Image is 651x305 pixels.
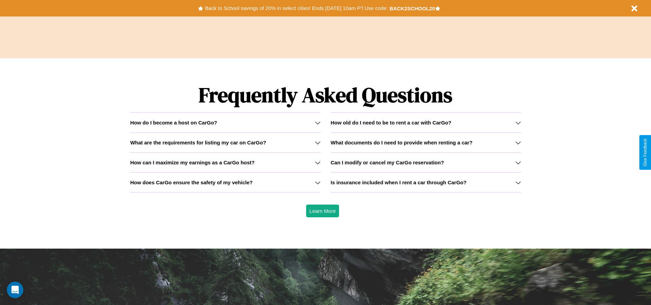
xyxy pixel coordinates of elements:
[331,120,452,126] h3: How old do I need to be to rent a car with CarGo?
[130,179,253,185] h3: How does CarGo ensure the safety of my vehicle?
[130,120,217,126] h3: How do I become a host on CarGo?
[130,140,266,145] h3: What are the requirements for listing my car on CarGo?
[331,160,444,165] h3: Can I modify or cancel my CarGo reservation?
[7,282,23,298] div: Open Intercom Messenger
[643,139,648,166] div: Give Feedback
[203,3,389,13] button: Back to School savings of 20% in select cities! Ends [DATE] 10am PT.Use code:
[130,160,255,165] h3: How can I maximize my earnings as a CarGo host?
[390,6,435,11] b: BACK2SCHOOL20
[331,179,467,185] h3: Is insurance included when I rent a car through CarGo?
[331,140,473,145] h3: What documents do I need to provide when renting a car?
[130,77,521,112] h1: Frequently Asked Questions
[306,205,339,217] button: Learn More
